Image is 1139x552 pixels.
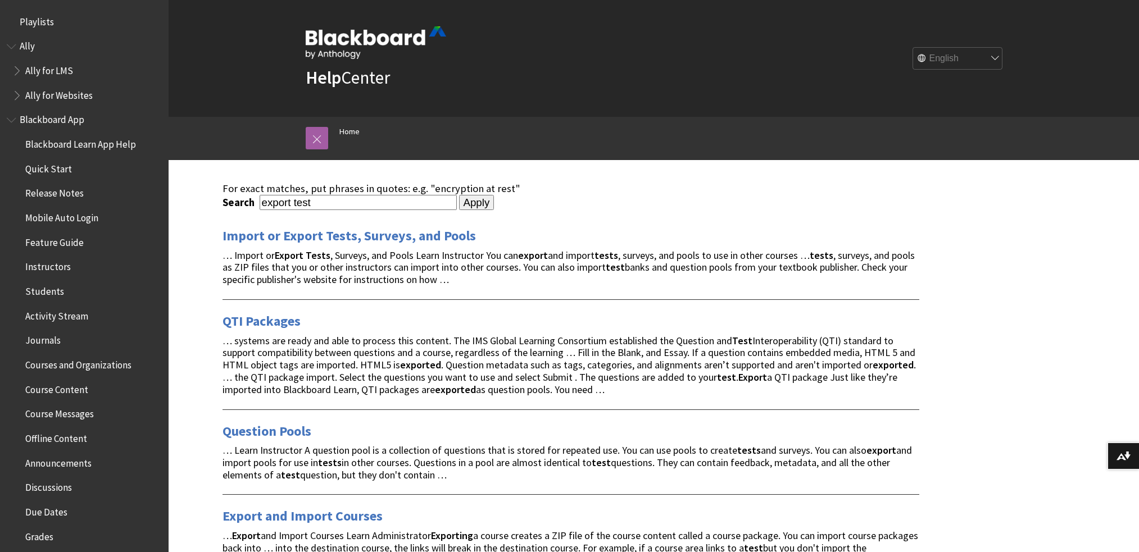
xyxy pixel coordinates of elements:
nav: Book outline for Playlists [7,12,162,31]
a: QTI Packages [223,312,301,330]
strong: test [281,468,300,481]
a: Home [339,125,360,139]
strong: exported [873,358,914,371]
strong: export [518,249,548,262]
label: Search [223,196,257,209]
span: Ally [20,37,35,52]
span: Announcements [25,454,92,469]
span: Mobile Auto Login [25,208,98,223]
span: Students [25,282,64,297]
strong: exported [400,358,441,371]
strong: Export [232,529,261,542]
span: Instructors [25,258,71,273]
strong: test [717,371,736,384]
span: Ally for Websites [25,86,93,101]
strong: Test [732,334,752,347]
div: For exact matches, put phrases in quotes: e.g. "encryption at rest" [223,183,919,195]
span: Blackboard Learn App Help [25,135,136,150]
strong: Tests [306,249,330,262]
span: Discussions [25,478,72,493]
strong: export [866,444,896,457]
strong: Export [738,371,767,384]
span: Journals [25,331,61,346]
a: HelpCenter [306,66,390,89]
span: Due Dates [25,503,67,518]
span: … systems are ready and able to process this content. The IMS Global Learning Consortium establis... [223,334,916,396]
a: Export and Import Courses [223,507,383,525]
span: … Learn Instructor A question pool is a collection of questions that is stored for repeated use. ... [223,444,912,481]
strong: test [592,456,611,469]
span: Blackboard App [20,111,84,126]
img: Blackboard by Anthology [306,26,446,59]
a: Question Pools [223,422,311,440]
span: Quick Start [25,159,72,175]
strong: test [606,261,625,273]
span: … Import or , Surveys, and Pools Learn Instructor You can and import , surveys, and pools to use ... [223,249,915,286]
strong: tests [595,249,618,262]
span: Grades [25,527,53,542]
strong: Help [306,66,341,89]
strong: exported [435,383,476,396]
strong: tests [810,249,833,262]
span: Course Messages [25,405,94,420]
span: Course Content [25,380,88,395]
span: Courses and Organizations [25,355,131,371]
strong: Exporting [431,529,473,542]
span: Release Notes [25,184,84,199]
span: Activity Stream [25,307,88,322]
nav: Book outline for Anthology Ally Help [7,37,162,105]
span: Playlists [20,12,54,28]
strong: Export [275,249,303,262]
span: Feature Guide [25,233,84,248]
select: Site Language Selector [913,48,1003,70]
strong: tests [737,444,761,457]
strong: tests [318,456,342,469]
input: Apply [459,195,494,211]
span: Offline Content [25,429,87,444]
a: Import or Export Tests, Surveys, and Pools [223,227,476,245]
span: Ally for LMS [25,61,73,76]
